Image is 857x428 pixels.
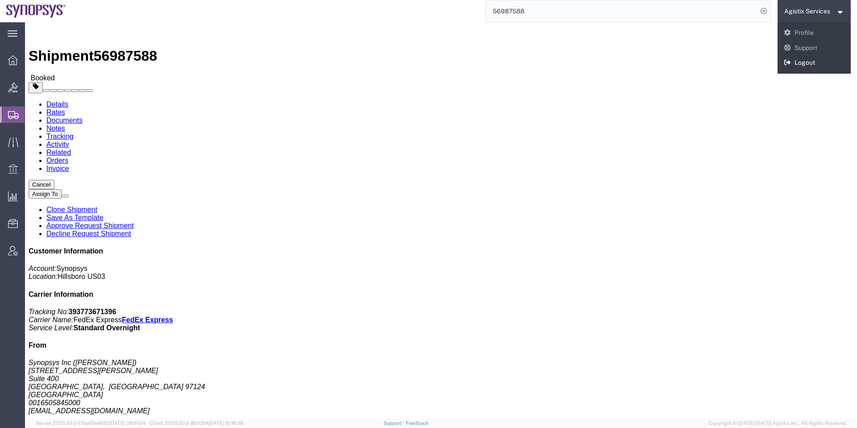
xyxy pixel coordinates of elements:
[784,6,830,16] span: Agistix Services
[36,420,146,426] span: Server: 2025.20.0-710e05ee653
[208,420,243,426] span: [DATE] 10:16:38
[778,41,851,56] a: Support
[486,0,757,22] input: Search for shipment number, reference number
[784,6,845,17] button: Agistix Services
[778,25,851,41] a: Profile
[25,22,857,419] iframe: FS Legacy Container
[6,4,66,18] img: logo
[778,55,851,71] a: Logout
[383,420,406,426] a: Support
[709,420,846,427] span: Copyright © [DATE]-[DATE] Agistix Inc., All Rights Reserved
[150,420,243,426] span: Client: 2025.20.0-8b113f4
[109,420,146,426] span: [DATE] 09:51:04
[406,420,428,426] a: Feedback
